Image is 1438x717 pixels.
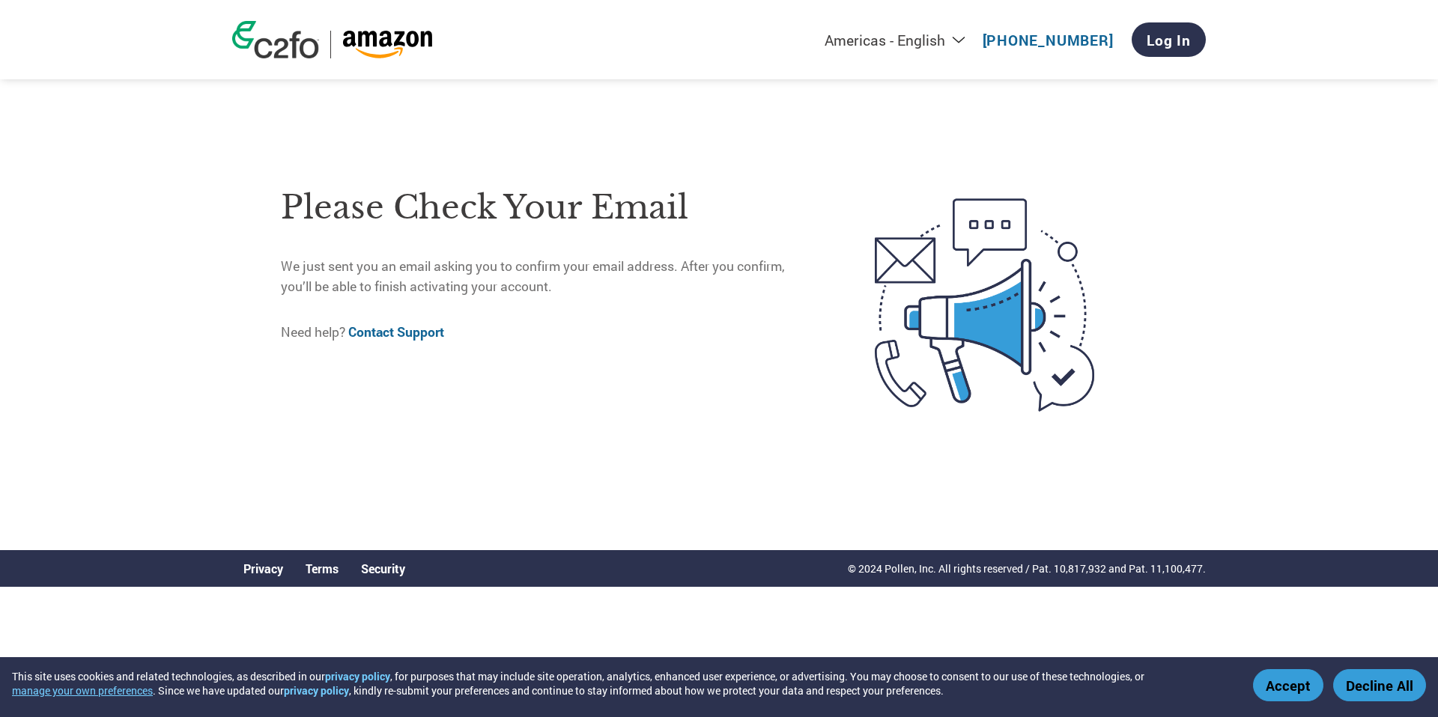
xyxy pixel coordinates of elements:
[812,171,1157,438] img: open-email
[983,31,1114,49] a: [PHONE_NUMBER]
[348,323,444,341] a: Contact Support
[281,323,812,342] p: Need help?
[243,561,283,576] a: Privacy
[342,31,433,58] img: Amazon
[284,683,349,698] a: privacy policy
[281,257,812,296] p: We just sent you an email asking you to confirm your email address. After you confirm, you’ll be ...
[1333,669,1426,701] button: Decline All
[12,683,153,698] button: manage your own preferences
[232,21,319,58] img: c2fo logo
[848,561,1206,576] p: © 2024 Pollen, Inc. All rights reserved / Pat. 10,817,932 and Pat. 11,100,477.
[361,561,405,576] a: Security
[281,183,812,232] h1: Please check your email
[325,669,390,683] a: privacy policy
[1132,22,1206,57] a: Log In
[12,669,1231,698] div: This site uses cookies and related technologies, as described in our , for purposes that may incl...
[1253,669,1323,701] button: Accept
[306,561,339,576] a: Terms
